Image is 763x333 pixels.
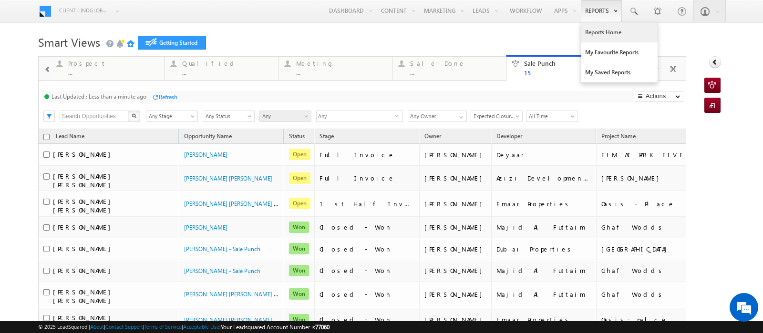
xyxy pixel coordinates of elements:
a: Developer [492,131,527,143]
a: [PERSON_NAME] - Sale Punch [184,267,260,274]
span: Open [289,198,310,209]
span: Any Status [203,112,251,121]
div: Any [316,111,403,122]
a: [PERSON_NAME] [184,151,227,158]
div: Dubai Properties [496,245,592,253]
input: Type to Search [408,111,467,122]
div: Meeting [296,60,386,67]
a: [PERSON_NAME] [PERSON_NAME] - Sale Punch [184,315,305,323]
div: [PERSON_NAME] [424,315,487,324]
a: Any Status [203,111,255,122]
a: Project Name [597,131,640,143]
span: Won [289,314,309,325]
div: [PERSON_NAME] [424,200,487,208]
div: Prospect [68,60,158,67]
a: Getting Started [138,36,206,50]
span: [PERSON_NAME] [PERSON_NAME] [53,197,115,214]
a: Sale Done... [392,57,506,81]
a: Show All Items [454,111,466,121]
div: Oasis- palce [601,315,696,324]
a: Status [284,131,309,143]
span: Owner [424,132,441,140]
div: ELM AT PARK FIVE B [601,151,696,159]
span: 77060 [315,323,330,331]
span: Client - indglobal1 (77060) [59,6,109,15]
div: Ghaf Wodds [601,290,696,299]
span: Stage [320,132,334,140]
div: ... [410,69,500,76]
div: Azizi Developments [496,174,592,182]
div: Majid Al Futtaim [496,266,592,275]
div: [PERSON_NAME] [424,245,487,253]
div: Emaar Properties [496,315,592,324]
div: Closed - Won [320,315,415,324]
em: Start Chat [130,261,173,273]
a: Prospect... [50,57,165,81]
div: Refresh [159,93,177,101]
div: ... [182,69,272,76]
span: Won [289,265,309,276]
button: Actions [635,91,683,102]
div: 15 [524,69,614,76]
span: Developer [496,132,522,140]
div: [PERSON_NAME] [424,290,487,299]
a: Opportunity Name [179,131,237,143]
span: [PERSON_NAME] [53,244,115,252]
div: [GEOGRAPHIC_DATA] [601,245,696,253]
div: [PERSON_NAME] [424,174,487,182]
div: Emaar Properties [496,200,592,208]
input: Check all records [43,134,50,140]
div: Oasis - Place [601,200,696,208]
a: Sale Punch15Details [506,55,620,81]
span: Any [317,111,395,122]
a: [PERSON_NAME] [PERSON_NAME] - Sale Punch [184,290,305,298]
div: Ghaf Wodds [601,266,696,275]
span: [PERSON_NAME] [53,266,115,274]
a: About [90,323,104,330]
a: [PERSON_NAME] - Sale Punch [184,245,260,252]
span: select [395,113,402,118]
div: Closed - Won [320,290,415,299]
div: Full Invoice [320,174,415,182]
span: Won [289,243,309,254]
div: [PERSON_NAME] [424,151,487,159]
img: Search [132,113,136,118]
a: [PERSON_NAME] [PERSON_NAME] [184,175,272,182]
div: Minimize live chat window [156,5,179,28]
a: My Saved Reports [581,62,658,82]
a: [PERSON_NAME] [PERSON_NAME] - Sale Punch [184,199,305,207]
div: [PERSON_NAME] [424,266,487,275]
span: Won [289,288,309,300]
span: Expected Closure Date [471,112,519,121]
a: My Favourite Reports [581,42,658,62]
div: Sale Done [410,60,500,67]
span: [PERSON_NAME] [PERSON_NAME] [53,288,115,304]
div: Majid Al Futtaim [496,223,592,232]
a: Terms of Service [144,323,182,330]
span: Open [289,149,310,160]
div: Closed - Won [320,223,415,232]
div: Chat with us now [50,50,160,62]
a: [PERSON_NAME] [184,224,227,231]
span: [PERSON_NAME] [PERSON_NAME] [53,172,115,189]
a: Reports Home [581,22,658,42]
a: Any Stage [146,111,198,122]
span: Open [289,172,310,184]
span: Project Name [601,132,636,140]
span: Smart Views [38,34,100,50]
span: Your Leadsquared Account Number is [221,323,330,331]
div: Closed - Won [320,266,415,275]
a: Expected Closure Date [471,111,523,122]
a: Stage [315,131,339,143]
span: [PERSON_NAME] [53,150,115,158]
a: Contact Support [105,323,143,330]
div: ... [296,69,386,76]
div: Full Invoice [320,151,415,159]
div: [PERSON_NAME] [424,223,487,232]
input: Search Opportunities [60,111,129,122]
span: © 2025 LeadSquared | | | | | [38,323,330,332]
div: Sale Punch [524,60,614,67]
div: Ghaf Wodds [601,223,696,232]
div: 1st Half Invoice [320,200,415,208]
span: [PERSON_NAME] [PERSON_NAME] [53,313,115,330]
